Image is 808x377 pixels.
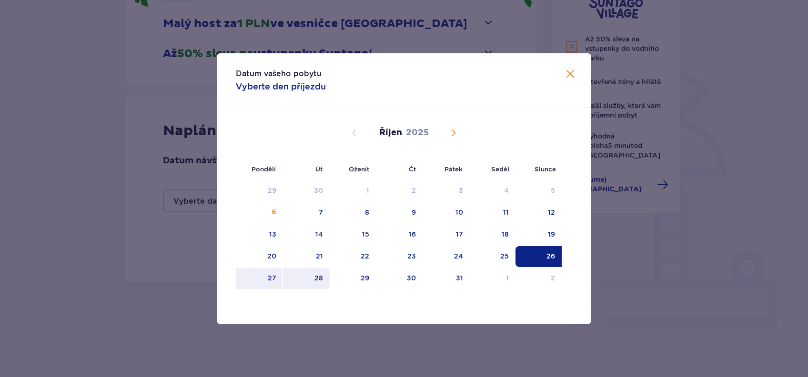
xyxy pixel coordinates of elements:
[412,186,416,195] div: 2
[470,224,516,245] td: 18
[283,246,330,267] td: 21
[361,273,369,283] div: 29
[546,251,555,261] div: 26
[236,180,283,201] td: Datum není k dispozici. Pondělí, Září 29, 2025
[349,165,369,173] small: Oženit
[548,208,555,217] div: 12
[515,180,562,201] td: Datum není k dispozici. Neděle, Říjen 5, 2025
[330,180,376,201] td: Datum není k dispozici. Středa, Říjen 1, 2025
[272,208,276,217] div: 6
[269,229,276,239] div: 13
[506,273,509,283] div: 1
[236,81,326,92] p: Vyberte den příjezdu
[236,268,283,289] td: 27
[315,165,323,173] small: Út
[268,186,276,195] div: 29
[330,224,376,245] td: 15
[319,208,323,217] div: 7
[362,229,369,239] div: 15
[330,202,376,223] td: 8
[515,246,562,267] td: Vybráno datum. Neděle, Říjen 26, 2025
[454,251,463,261] div: 24
[252,165,276,173] small: Pondělí
[470,268,516,289] td: 1
[503,208,509,217] div: 11
[470,202,516,223] td: 11
[349,127,360,139] button: Předchozí měsíc
[456,229,463,239] div: 17
[423,202,470,223] td: 10
[283,202,330,223] td: 7
[455,208,463,217] div: 10
[236,69,322,79] p: Datum vašeho pobytu
[330,246,376,267] td: 22
[515,268,562,289] td: 2
[502,229,509,239] div: 18
[236,224,283,245] td: 13
[407,251,416,261] div: 23
[407,273,416,283] div: 30
[504,186,509,195] div: 4
[500,251,509,261] div: 25
[315,229,323,239] div: 14
[448,127,459,139] button: Příští měsíc
[361,251,369,261] div: 22
[376,202,423,223] td: 9
[314,186,323,195] div: 30
[412,208,416,217] div: 9
[548,229,555,239] div: 19
[491,165,509,173] small: Seděl
[470,180,516,201] td: Datum není k dispozici. Sobota, Říjen 4, 2025
[376,180,423,201] td: Datum není k dispozici. Čtvrtek, Říjen 2, 2025
[456,273,463,283] div: 31
[379,127,402,139] p: Říjen
[565,69,576,80] button: Zavřít
[268,273,276,283] div: 27
[366,186,369,195] div: 1
[515,202,562,223] td: 12
[409,165,416,173] small: Čt
[551,186,555,195] div: 5
[535,165,556,173] small: Slunce
[316,251,323,261] div: 21
[236,246,283,267] td: 20
[423,180,470,201] td: Datum není k dispozici. Pátek, Říjen 3, 2025
[444,165,463,173] small: Pátek
[376,224,423,245] td: 16
[515,224,562,245] td: 19
[236,202,283,223] td: 6
[283,180,330,201] td: Datum není k dispozici. Tuesday, September 30, 2025
[267,251,276,261] div: 20
[409,229,416,239] div: 16
[459,186,463,195] div: 3
[376,246,423,267] td: 23
[365,208,369,217] div: 8
[283,268,330,289] td: 28
[551,273,555,283] div: 2
[283,224,330,245] td: 14
[470,246,516,267] td: 25
[314,273,323,283] div: 28
[376,268,423,289] td: 30
[423,224,470,245] td: 17
[423,246,470,267] td: 24
[423,268,470,289] td: 31
[330,268,376,289] td: 29
[406,127,429,139] p: 2025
